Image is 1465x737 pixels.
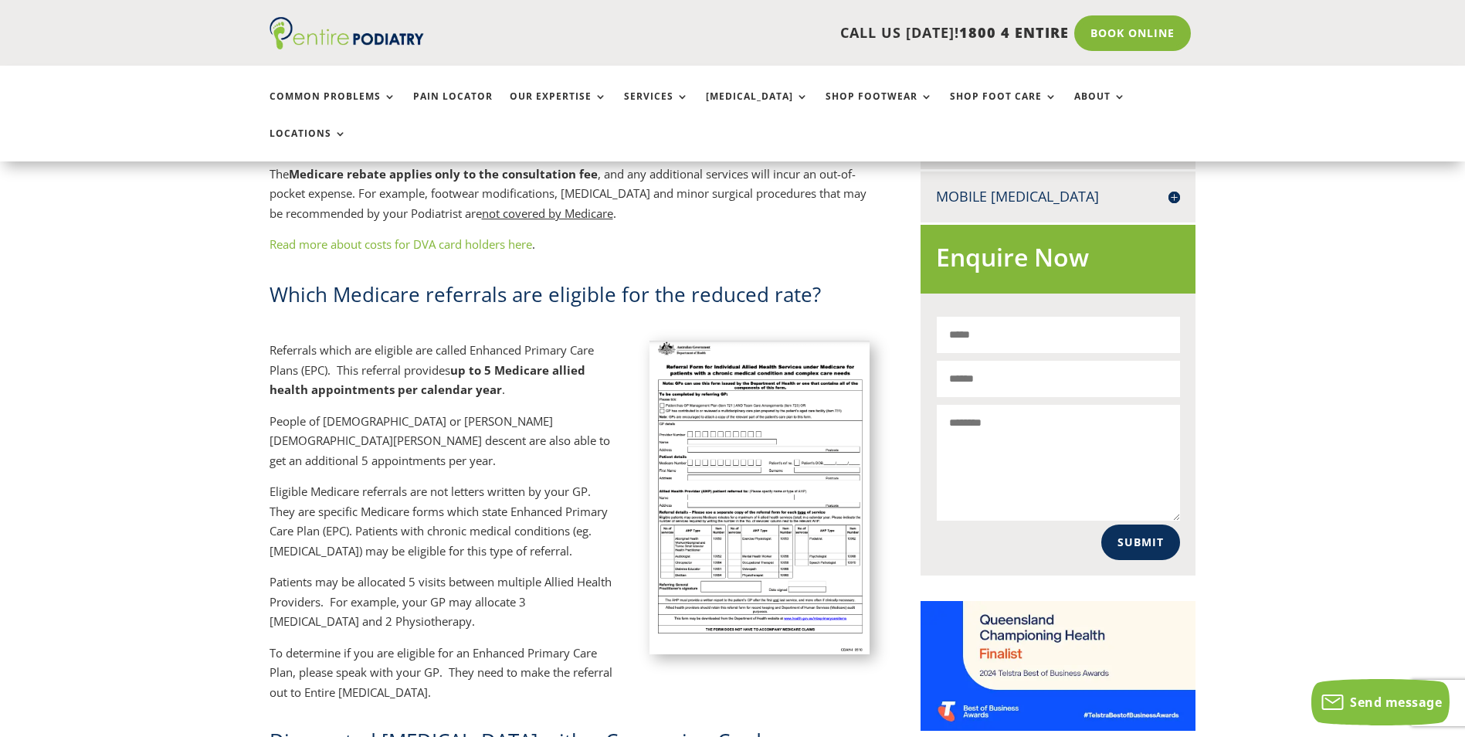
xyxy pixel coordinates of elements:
a: Pain Locator [413,91,493,124]
p: Patients may be allocated 5 visits between multiple Allied Health Providers. For example, your GP... [270,572,617,644]
h4: Mobile [MEDICAL_DATA] [936,187,1180,206]
p: Eligible Medicare referrals are not letters written by your GP. They are specific Medicare forms ... [270,482,617,572]
p: People of [DEMOGRAPHIC_DATA] or [PERSON_NAME][DEMOGRAPHIC_DATA][PERSON_NAME] descent are also abl... [270,412,617,483]
a: Telstra Business Awards QLD State Finalist - Championing Health Category [921,718,1195,734]
span: not covered by Medicare [482,205,613,221]
a: Shop Footwear [826,91,933,124]
p: To determine if you are eligible for an Enhanced Primary Care Plan, please speak with your GP. Th... [270,644,617,703]
a: Entire Podiatry [270,37,424,53]
p: Referrals which are eligible are called Enhanced Primary Care Plans (EPC). This referral provides . [270,341,617,412]
a: Our Expertise [510,91,607,124]
a: About [1074,91,1126,124]
h2: Enquire Now [936,240,1180,283]
a: Book Online [1074,15,1191,51]
img: logo (1) [270,17,424,49]
button: Send message [1311,679,1450,725]
p: CALL US [DATE]! [483,23,1069,43]
a: Read more about costs for DVA card holders here [270,236,532,252]
strong: Medicare rebate applies only to the consultation fee [289,166,598,182]
a: Shop Foot Care [950,91,1057,124]
p: The , and any additional services will incur an out-of-pocket expense. For example, footwear modi... [270,165,870,236]
a: Common Problems [270,91,396,124]
h2: Which Medicare referrals are eligible for the reduced rate? [270,280,870,316]
a: Locations [270,128,347,161]
a: [MEDICAL_DATA] [706,91,809,124]
img: Telstra Business Awards QLD State Finalist - Championing Health Category [921,601,1195,731]
span: Send message [1350,694,1442,711]
a: Services [624,91,689,124]
button: Submit [1101,525,1180,560]
p: . [270,235,870,255]
img: GP Referral Form for Podiatry and Medicare [649,341,870,654]
span: 1800 4 ENTIRE [959,23,1069,42]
